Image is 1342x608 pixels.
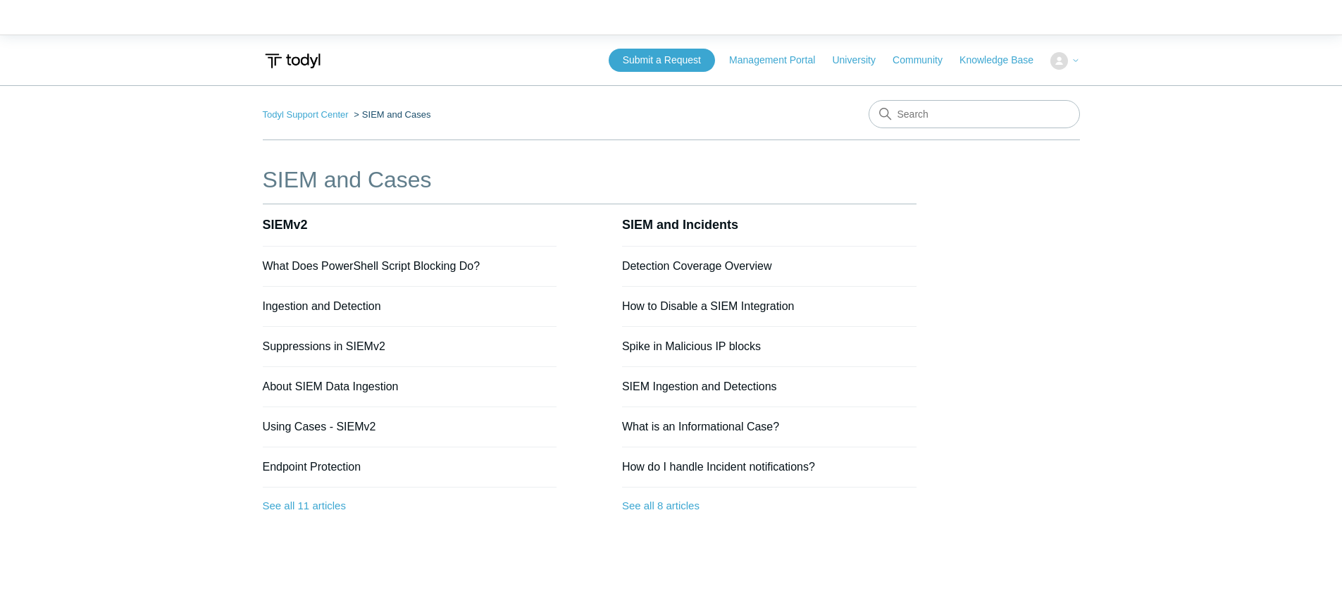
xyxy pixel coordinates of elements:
[263,340,385,352] a: Suppressions in SIEMv2
[832,53,889,68] a: University
[263,218,308,232] a: SIEMv2
[622,340,761,352] a: Spike in Malicious IP blocks
[729,53,829,68] a: Management Portal
[263,461,361,473] a: Endpoint Protection
[263,488,557,525] a: See all 11 articles
[263,260,480,272] a: What Does PowerShell Script Blocking Do?
[622,421,779,433] a: What is an Informational Case?
[263,380,399,392] a: About SIEM Data Ingestion
[622,300,795,312] a: How to Disable a SIEM Integration
[263,421,376,433] a: Using Cases - SIEMv2
[263,300,381,312] a: Ingestion and Detection
[263,163,917,197] h1: SIEM and Cases
[622,461,815,473] a: How do I handle Incident notifications?
[893,53,957,68] a: Community
[263,48,323,74] img: Todyl Support Center Help Center home page
[622,380,777,392] a: SIEM Ingestion and Detections
[622,488,917,525] a: See all 8 articles
[351,109,430,120] li: SIEM and Cases
[609,49,715,72] a: Submit a Request
[959,53,1048,68] a: Knowledge Base
[263,109,349,120] a: Todyl Support Center
[263,109,352,120] li: Todyl Support Center
[622,218,738,232] a: SIEM and Incidents
[622,260,772,272] a: Detection Coverage Overview
[869,100,1080,128] input: Search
